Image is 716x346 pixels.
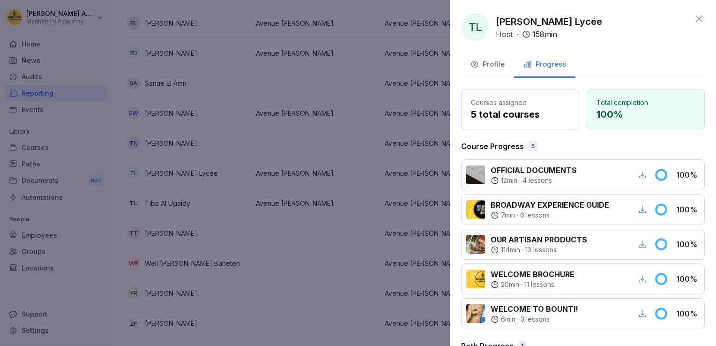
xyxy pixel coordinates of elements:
p: 114 min [501,245,520,255]
p: Courses assigned [471,98,569,107]
div: · [496,29,557,40]
div: Progress [523,59,566,70]
p: 12 min [501,176,517,185]
p: [PERSON_NAME] Lycée [496,15,602,29]
p: 100 % [676,273,700,285]
p: OUR ARTISAN PRODUCTS [491,234,587,245]
p: 7 min [501,211,515,220]
button: Progress [514,53,575,78]
p: 100 % [676,308,700,319]
div: · [491,245,587,255]
p: 100 % [597,107,695,121]
div: Profile [470,59,505,70]
p: WELCOME TO BOUNTI! [491,303,578,315]
p: BROADWAY EXPERIENCE GUIDE [491,199,609,211]
p: WELCOME BROCHURE [491,269,574,280]
p: OFFICIAL DOCUMENTS [491,165,577,176]
p: 11 lessons [524,280,554,289]
div: 5 [529,141,537,151]
p: 100 % [676,169,700,181]
p: Host [496,29,513,40]
button: Profile [461,53,514,78]
div: · [491,280,574,289]
p: Course Progress [461,141,524,152]
p: 100 % [676,204,700,215]
p: Total completion [597,98,695,107]
p: 100 % [676,239,700,250]
p: 6 lessons [520,211,550,220]
div: TL [461,13,489,41]
div: · [491,211,609,220]
div: · [491,176,577,185]
div: · [491,315,578,324]
p: 13 lessons [525,245,557,255]
p: 6 min [501,315,515,324]
p: 20 min [501,280,519,289]
p: 5 total courses [471,107,569,121]
p: 4 lessons [522,176,552,185]
p: 3 lessons [521,315,550,324]
p: 158 min [532,29,557,40]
